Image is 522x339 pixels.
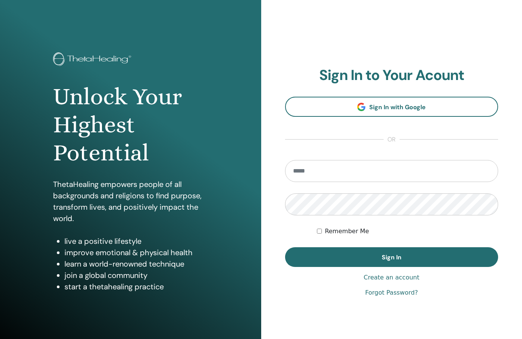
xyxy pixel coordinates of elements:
p: ThetaHealing empowers people of all backgrounds and religions to find purpose, transform lives, a... [53,179,208,224]
span: or [384,135,400,144]
li: start a thetahealing practice [64,281,208,292]
label: Remember Me [325,227,369,236]
div: Keep me authenticated indefinitely or until I manually logout [317,227,498,236]
li: join a global community [64,270,208,281]
h1: Unlock Your Highest Potential [53,83,208,167]
h2: Sign In to Your Acount [285,67,498,84]
a: Create an account [364,273,419,282]
span: Sign In [382,253,401,261]
button: Sign In [285,247,498,267]
a: Forgot Password? [365,288,418,297]
li: improve emotional & physical health [64,247,208,258]
a: Sign In with Google [285,97,498,117]
li: learn a world-renowned technique [64,258,208,270]
li: live a positive lifestyle [64,235,208,247]
span: Sign In with Google [369,103,426,111]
